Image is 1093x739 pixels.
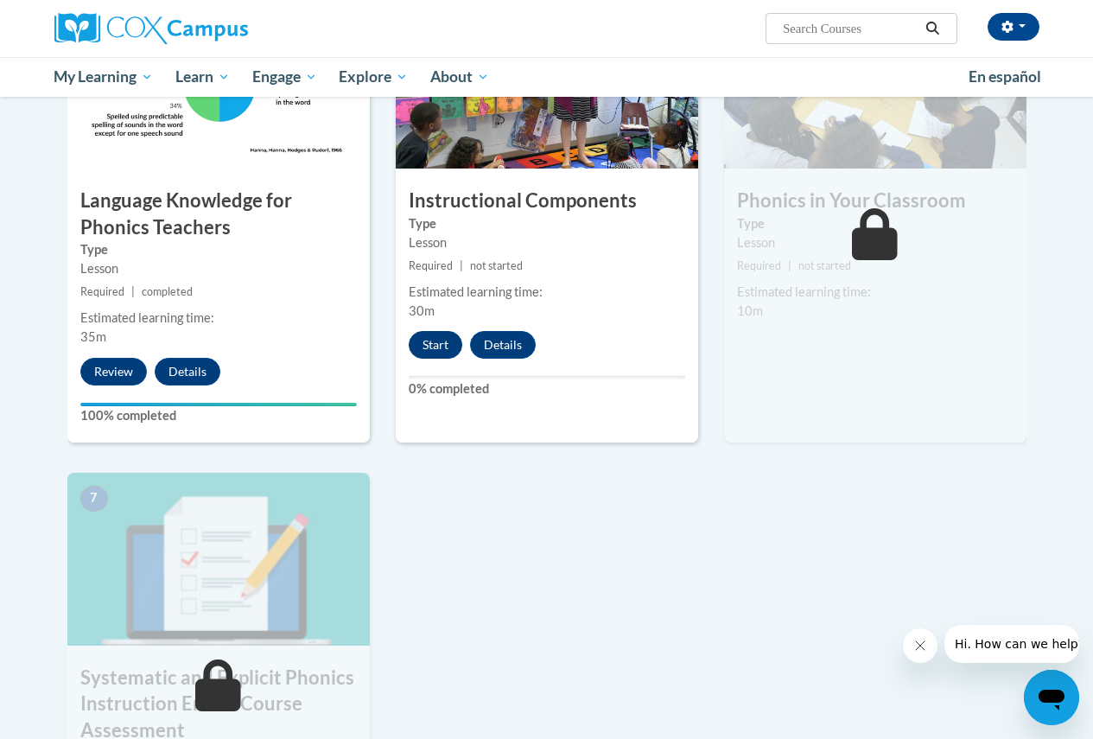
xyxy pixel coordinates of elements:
iframe: Button to launch messaging window [1024,670,1079,725]
button: Review [80,358,147,385]
span: Required [80,285,124,298]
span: not started [470,259,523,272]
label: 100% completed [80,406,357,425]
span: 10m [737,303,763,318]
button: Start [409,331,462,359]
a: Cox Campus [54,13,365,44]
span: 7 [80,486,108,512]
span: 30m [409,303,435,318]
span: | [460,259,463,272]
button: Details [155,358,220,385]
div: Estimated learning time: [80,309,357,328]
div: Lesson [80,259,357,278]
iframe: Message from company [944,625,1079,663]
a: Learn [164,57,241,97]
span: Required [737,259,781,272]
span: My Learning [54,67,153,87]
a: En español [957,59,1052,95]
label: 0% completed [409,379,685,398]
span: About [430,67,489,87]
a: About [419,57,500,97]
h3: Instructional Components [396,188,698,214]
iframe: Close message [903,628,937,663]
span: Explore [339,67,408,87]
button: Account Settings [988,13,1039,41]
span: En español [969,67,1041,86]
span: | [131,285,135,298]
div: Lesson [409,233,685,252]
img: Cox Campus [54,13,248,44]
button: Search [919,18,945,39]
button: Details [470,331,536,359]
img: Course Image [67,473,370,646]
h3: Phonics in Your Classroom [724,188,1026,214]
div: Main menu [41,57,1052,97]
label: Type [409,214,685,233]
label: Type [737,214,1014,233]
span: 35m [80,329,106,344]
a: Engage [241,57,328,97]
a: Explore [327,57,419,97]
a: My Learning [43,57,165,97]
div: Your progress [80,403,357,406]
div: Estimated learning time: [737,283,1014,302]
span: Learn [175,67,230,87]
span: completed [142,285,193,298]
label: Type [80,240,357,259]
span: not started [798,259,851,272]
span: Hi. How can we help? [10,12,140,26]
div: Estimated learning time: [409,283,685,302]
span: Engage [252,67,317,87]
span: | [788,259,791,272]
input: Search Courses [781,18,919,39]
span: Required [409,259,453,272]
h3: Language Knowledge for Phonics Teachers [67,188,370,241]
div: Lesson [737,233,1014,252]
